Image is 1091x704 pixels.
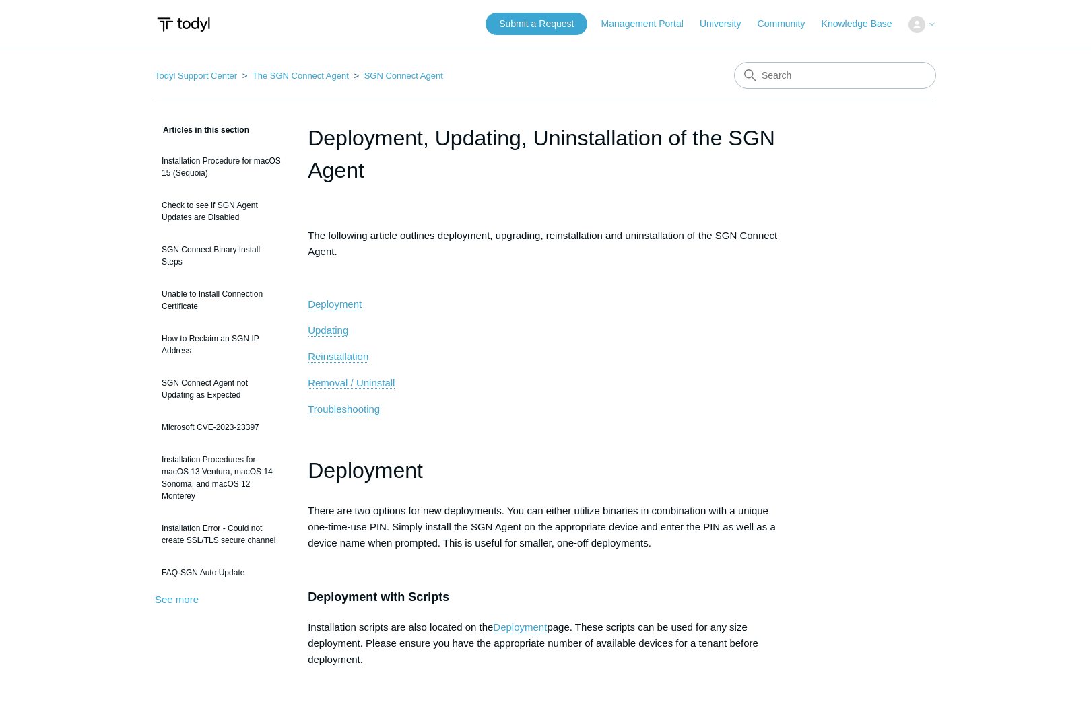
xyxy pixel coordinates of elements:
[155,516,288,553] a: Installation Error - Could not create SSL/TLS secure channel
[308,505,776,549] span: There are two options for new deployments. You can either utilize binaries in combination with a ...
[155,281,288,319] a: Unable to Install Connection Certificate
[155,71,240,81] li: Todyl Support Center
[308,351,368,363] a: Reinstallation
[308,230,777,257] span: The following article outlines deployment, upgrading, reinstallation and uninstallation of the SG...
[308,403,380,415] span: Troubleshooting
[486,13,587,35] a: Submit a Request
[601,17,697,31] a: Management Portal
[308,590,449,604] span: Deployment with Scripts
[351,71,442,81] li: SGN Connect Agent
[155,447,288,509] a: Installation Procedures for macOS 13 Ventura, macOS 14 Sonoma, and macOS 12 Monterey
[364,71,443,81] a: SGN Connect Agent
[308,377,395,389] a: Removal / Uninstall
[155,125,249,135] span: Articles in this section
[240,71,352,81] li: The SGN Connect Agent
[155,192,288,230] a: Check to see if SGN Agent Updates are Disabled
[155,71,237,81] a: Todyl Support Center
[308,621,493,633] span: Installation scripts are also located on the
[308,298,362,310] a: Deployment
[155,594,199,605] a: See more
[308,351,368,362] span: Reinstallation
[822,17,906,31] a: Knowledge Base
[700,17,754,31] a: University
[758,17,819,31] a: Community
[155,237,288,275] a: SGN Connect Binary Install Steps
[308,458,423,483] span: Deployment
[155,560,288,586] a: FAQ-SGN Auto Update
[155,415,288,440] a: Microsoft CVE-2023-23397
[155,12,212,37] img: Todyl Support Center Help Center home page
[308,324,348,337] a: Updating
[155,370,288,408] a: SGN Connect Agent not Updating as Expected
[308,122,783,186] h1: Deployment, Updating, Uninstallation of the SGN Agent
[155,148,288,186] a: Installation Procedure for macOS 15 (Sequoia)
[253,71,349,81] a: The SGN Connect Agent
[155,326,288,363] a: How to Reclaim an SGN IP Address
[308,621,758,665] span: page. These scripts can be used for any size deployment. Please ensure you have the appropriate n...
[308,324,348,336] span: Updating
[493,621,547,633] a: Deployment
[734,62,936,89] input: Search
[308,403,380,415] a: Troubleshooting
